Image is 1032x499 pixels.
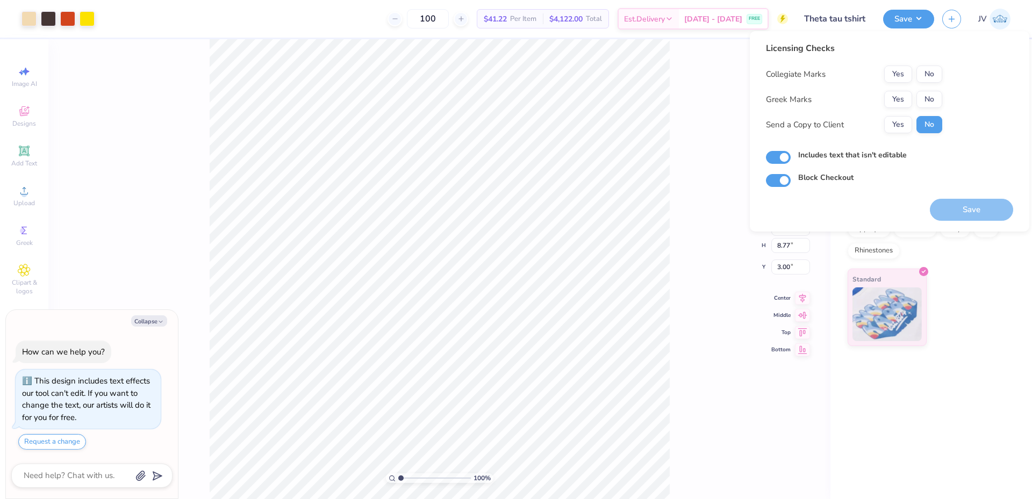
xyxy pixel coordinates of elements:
label: Includes text that isn't editable [798,149,907,161]
span: Middle [771,312,791,319]
span: JV [978,13,987,25]
div: Greek Marks [766,93,812,106]
span: Total [586,13,602,25]
img: Jo Vincent [990,9,1010,30]
div: Send a Copy to Client [766,119,844,131]
span: Standard [852,273,881,285]
button: Yes [884,91,912,108]
button: Save [883,10,934,28]
div: How can we help you? [22,346,105,357]
span: Bottom [771,346,791,353]
div: Rhinestones [848,243,900,259]
button: Request a change [18,434,86,450]
span: Top [771,329,791,336]
img: Standard [852,287,922,341]
div: Collegiate Marks [766,68,826,81]
a: JV [978,9,1010,30]
span: $4,122.00 [549,13,583,25]
input: – – [407,9,449,28]
span: Est. Delivery [624,13,665,25]
span: $41.22 [484,13,507,25]
button: Collapse [131,315,167,327]
span: 100 % [474,473,491,483]
span: [DATE] - [DATE] [684,13,742,25]
span: Add Text [11,159,37,168]
span: Greek [16,238,33,247]
span: Designs [12,119,36,128]
input: Untitled Design [796,8,875,30]
span: Center [771,294,791,302]
span: FREE [749,15,760,23]
span: Clipart & logos [5,278,43,295]
button: No [916,66,942,83]
span: Per Item [510,13,536,25]
div: Licensing Checks [766,42,942,55]
button: No [916,116,942,133]
button: No [916,91,942,108]
button: Yes [884,116,912,133]
div: This design includes text effects our tool can't edit. If you want to change the text, our artist... [22,375,150,423]
button: Yes [884,66,912,83]
span: Image AI [12,79,37,88]
span: Upload [13,199,35,207]
label: Block Checkout [798,172,854,183]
